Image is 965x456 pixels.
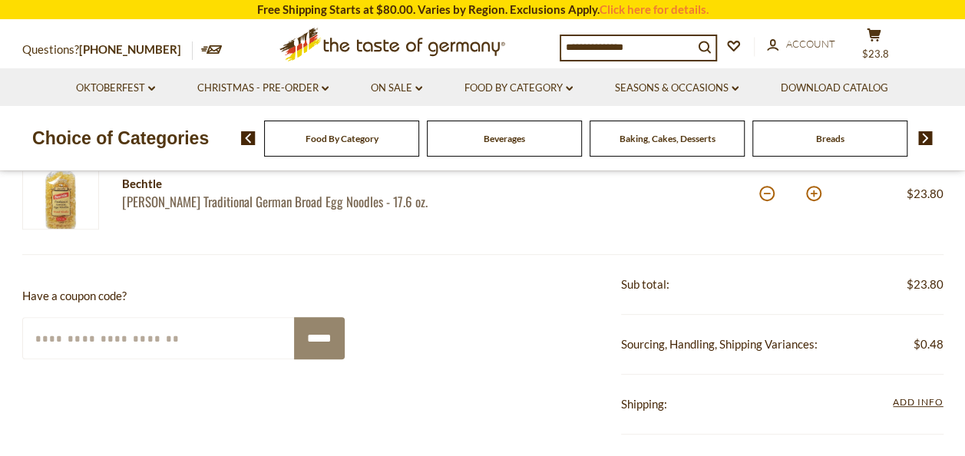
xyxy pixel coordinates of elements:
[786,38,835,50] span: Account
[620,133,715,144] a: Baking, Cakes, Desserts
[464,80,573,97] a: Food By Category
[484,133,525,144] a: Beverages
[907,187,944,200] span: $23.80
[122,193,456,210] a: [PERSON_NAME] Traditional German Broad Egg Noodles - 17.6 oz.
[621,337,818,351] span: Sourcing, Handling, Shipping Variances:
[918,131,933,145] img: next arrow
[306,133,378,144] a: Food By Category
[122,174,456,193] div: Bechtle
[781,80,888,97] a: Download Catalog
[621,277,669,291] span: Sub total:
[621,397,667,411] span: Shipping:
[615,80,739,97] a: Seasons & Occasions
[907,275,944,294] span: $23.80
[600,2,709,16] a: Click here for details.
[816,133,844,144] a: Breads
[241,131,256,145] img: previous arrow
[76,80,155,97] a: Oktoberfest
[767,36,835,53] a: Account
[197,80,329,97] a: Christmas - PRE-ORDER
[893,396,943,408] span: Add Info
[22,286,345,306] p: Have a coupon code?
[22,153,99,230] img: Bechtle Homemade Broad Egg Noodles
[862,48,889,60] span: $23.8
[914,335,944,354] span: $0.48
[371,80,422,97] a: On Sale
[22,40,193,60] p: Questions?
[79,42,181,56] a: [PHONE_NUMBER]
[851,28,897,66] button: $23.8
